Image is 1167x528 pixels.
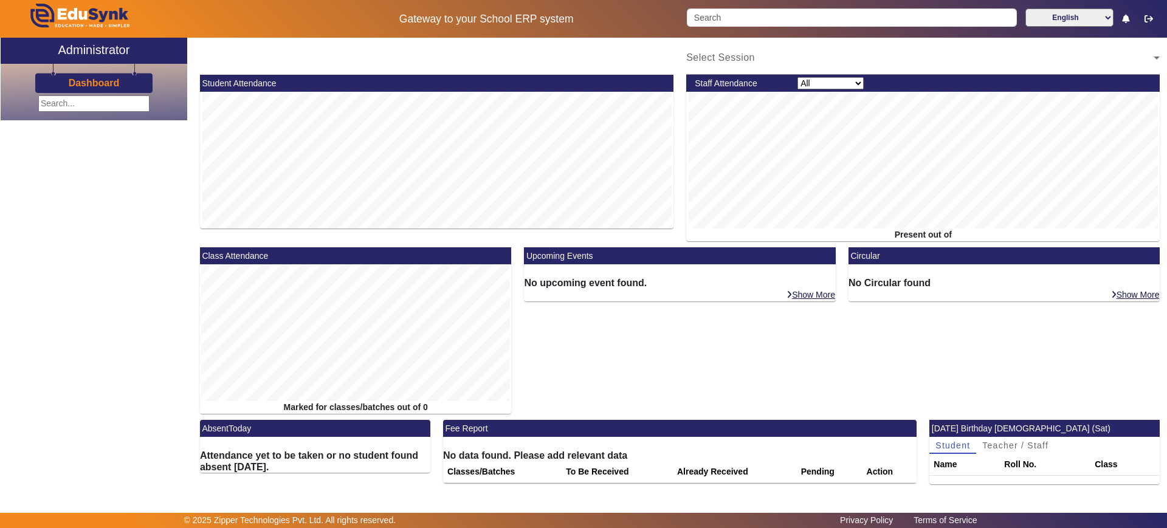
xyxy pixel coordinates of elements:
mat-card-header: Class Attendance [200,247,512,264]
a: Show More [1110,289,1160,300]
h6: No Circular found [849,277,1160,289]
p: © 2025 Zipper Technologies Pvt. Ltd. All rights reserved. [184,514,396,527]
input: Search [687,9,1016,27]
mat-card-header: Student Attendance [200,75,673,92]
th: Class [1090,454,1160,476]
span: Select Session [686,52,755,63]
mat-card-header: [DATE] Birthday [DEMOGRAPHIC_DATA] (Sat) [929,420,1160,437]
span: Teacher / Staff [982,441,1048,450]
th: Action [862,461,917,483]
th: Pending [797,461,862,483]
input: Search... [38,95,150,112]
mat-card-header: Circular [849,247,1160,264]
h5: Gateway to your School ERP system [298,13,674,26]
a: Administrator [1,38,187,64]
mat-card-header: Upcoming Events [524,247,836,264]
th: Name [929,454,1000,476]
span: Student [935,441,970,450]
h3: Dashboard [69,77,120,89]
th: Classes/Batches [443,461,562,483]
mat-card-header: AbsentToday [200,420,430,437]
div: Marked for classes/batches out of 0 [200,401,512,414]
a: Show More [786,289,836,300]
h6: No data found. Please add relevant data [443,450,917,461]
h2: Administrator [58,43,130,57]
a: Privacy Policy [834,512,899,528]
h6: No upcoming event found. [524,277,836,289]
th: Roll No. [1000,454,1090,476]
th: To Be Received [562,461,673,483]
div: Staff Attendance [689,77,791,90]
mat-card-header: Fee Report [443,420,917,437]
a: Terms of Service [907,512,983,528]
a: Dashboard [68,77,120,89]
h6: Attendance yet to be taken or no student found absent [DATE]. [200,450,430,473]
div: Present out of [686,228,1160,241]
th: Already Received [673,461,797,483]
